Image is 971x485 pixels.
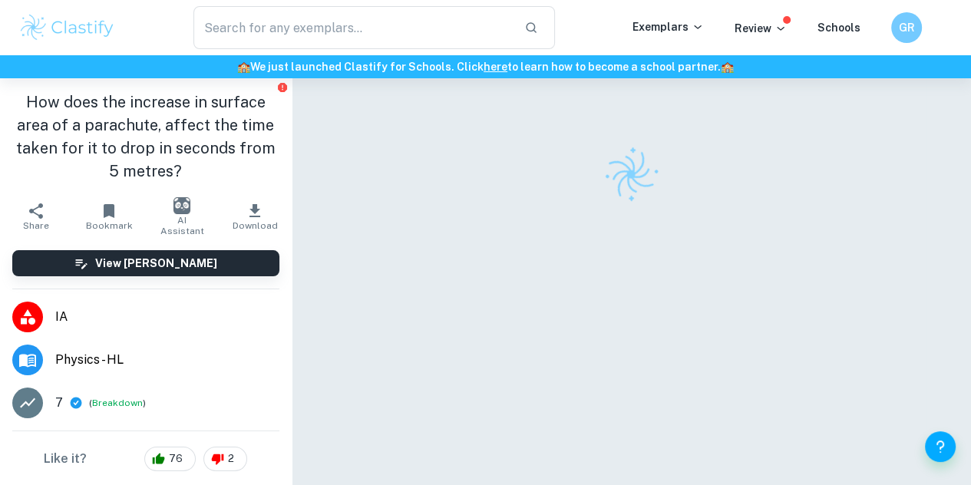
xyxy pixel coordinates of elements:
[891,12,922,43] button: GR
[3,58,968,75] h6: We just launched Clastify for Schools. Click to learn how to become a school partner.
[12,91,279,183] h1: How does the increase in surface area of a parachute, affect the time taken for it to drop in sec...
[632,18,704,35] p: Exemplars
[144,447,196,471] div: 76
[155,215,210,236] span: AI Assistant
[925,431,956,462] button: Help and Feedback
[203,447,247,471] div: 2
[146,195,219,238] button: AI Assistant
[89,396,146,411] span: ( )
[237,61,250,73] span: 🏫
[735,20,787,37] p: Review
[898,19,916,36] h6: GR
[220,451,243,467] span: 2
[173,197,190,214] img: AI Assistant
[86,220,133,231] span: Bookmark
[95,255,217,272] h6: View [PERSON_NAME]
[277,81,289,93] button: Report issue
[55,308,279,326] span: IA
[233,220,278,231] span: Download
[593,137,669,213] img: Clastify logo
[721,61,734,73] span: 🏫
[18,12,116,43] img: Clastify logo
[55,394,63,412] p: 7
[219,195,292,238] button: Download
[484,61,507,73] a: here
[23,220,49,231] span: Share
[160,451,191,467] span: 76
[193,6,512,49] input: Search for any exemplars...
[44,450,87,468] h6: Like it?
[12,250,279,276] button: View [PERSON_NAME]
[92,396,143,410] button: Breakdown
[817,21,860,34] a: Schools
[73,195,146,238] button: Bookmark
[55,351,279,369] span: Physics - HL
